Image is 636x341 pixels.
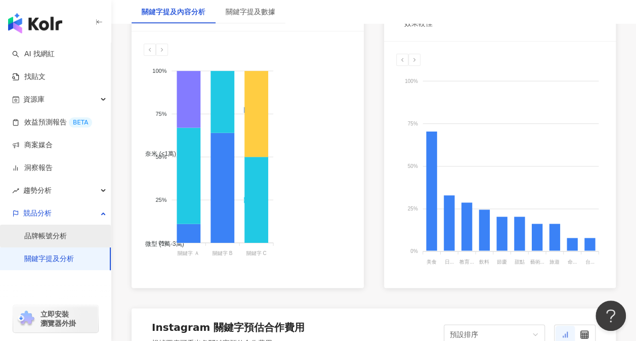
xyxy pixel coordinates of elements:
a: searchAI 找網紅 [12,49,55,59]
div: 關鍵字提及數據 [226,6,275,17]
tspan: 日... [444,259,453,265]
tspan: 50% [407,163,417,169]
tspan: 教育... [459,259,474,265]
span: 微型 (1萬-3萬) [138,240,184,247]
tspan: 美食 [426,259,436,265]
tspan: 50% [155,154,166,160]
tspan: 甜點 [514,259,524,265]
tspan: 25% [155,197,166,203]
tspan: 0% [158,240,166,246]
span: 趨勢分析 [23,179,52,202]
tspan: 命... [567,259,576,265]
span: 資源庫 [23,88,45,111]
span: rise [12,187,19,194]
tspan: 藝術... [530,259,544,265]
a: 效益預測報告BETA [12,117,92,127]
span: 預設排序 [450,330,478,338]
tspan: 75% [155,111,166,117]
span: 奈米 (<1萬) [138,150,176,157]
tspan: 節慶 [496,259,506,265]
tspan: 100% [152,68,166,74]
tspan: 關鍵字 B [213,250,233,256]
span: 競品分析 [23,202,52,225]
a: 關鍵字提及分析 [24,254,74,264]
tspan: 台... [585,259,594,265]
tspan: 關鍵字 Ａ [178,250,199,256]
div: 關鍵字提及內容分析 [142,6,205,17]
tspan: 關鍵字 C [246,250,267,256]
img: logo [8,13,62,33]
a: 商案媒合 [12,140,53,150]
span: 立即安裝 瀏覽器外掛 [40,310,76,328]
a: 洞察報告 [12,163,53,173]
iframe: Help Scout Beacon - Open [596,301,626,331]
a: 品牌帳號分析 [24,231,67,241]
img: chrome extension [16,311,36,327]
a: chrome extension立即安裝 瀏覽器外掛 [13,305,98,332]
tspan: 飲料 [479,259,489,265]
tspan: 75% [407,120,417,126]
a: 找貼文 [12,72,46,82]
tspan: 0% [410,248,418,254]
div: Instagram 關鍵字預估合作費用 [152,320,305,334]
tspan: 25% [407,206,417,211]
tspan: 旅遊 [549,259,560,265]
tspan: 100% [405,78,418,83]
